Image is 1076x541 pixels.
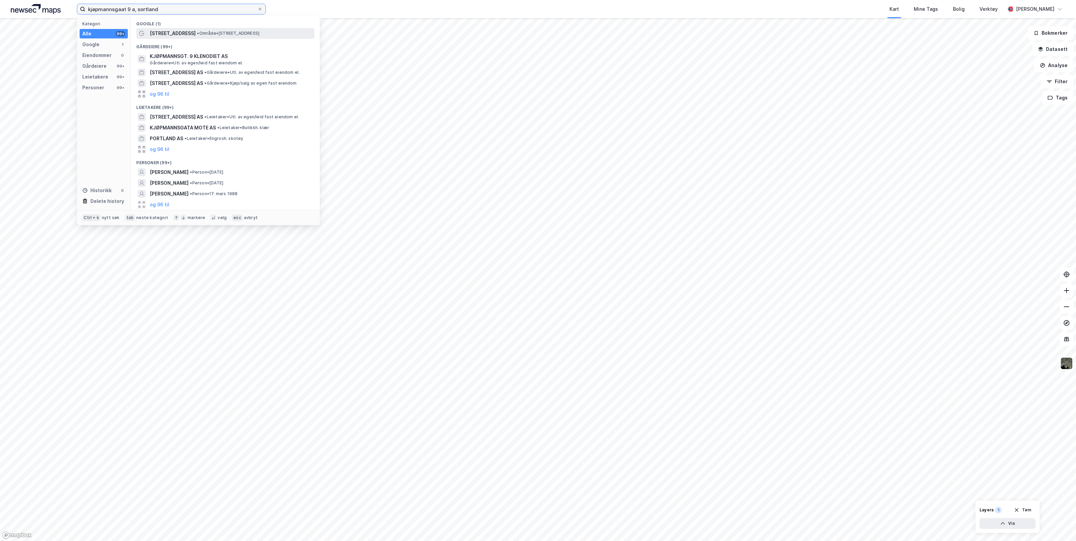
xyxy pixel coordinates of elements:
div: 0 [120,53,125,58]
span: [STREET_ADDRESS] AS [150,68,203,77]
button: og 96 til [150,145,169,153]
span: KJØPMANNSGATA MOTE AS [150,124,216,132]
div: nytt søk [102,215,120,220]
div: 1 [120,42,125,47]
div: 0 [120,188,125,193]
button: Datasett [1032,42,1073,56]
div: velg [218,215,227,220]
button: Tøm [1010,505,1036,515]
span: KJØPMANNSGT. 9 KLENODIET AS [150,52,312,60]
img: 9k= [1060,357,1073,370]
div: [PERSON_NAME] [1016,5,1054,13]
span: Leietaker • Engrosh. skotøy [185,136,243,141]
span: Leietaker • Butikkh. klær [217,125,269,130]
span: • [190,170,192,175]
span: Gårdeiere • Utl. av egen/leid fast eiendom el. [150,60,243,66]
button: Tags [1042,91,1073,104]
button: og 96 til [150,90,169,98]
span: [PERSON_NAME] [150,179,189,187]
button: Analyse [1034,59,1073,72]
div: Historikk [82,186,112,194]
div: Personer (99+) [131,155,320,167]
div: Delete history [90,197,124,205]
div: Ctrl + k [82,214,101,221]
div: Gårdeiere [82,62,107,70]
div: Bolig [953,5,965,13]
span: • [204,114,206,119]
div: 1 [995,507,1002,513]
span: [STREET_ADDRESS] [150,29,196,37]
div: markere [188,215,205,220]
iframe: Chat Widget [1042,509,1076,541]
span: [STREET_ADDRESS] AS [150,79,203,87]
div: Eiendommer [82,51,112,59]
span: Person • 17. mars 1988 [190,191,237,197]
span: Person • [DATE] [190,180,223,186]
span: Leietaker • Utl. av egen/leid fast eiendom el. [204,114,299,120]
button: Bokmerker [1028,26,1073,40]
span: • [185,136,187,141]
img: logo.a4113a55bc3d86da70a041830d287a7e.svg [11,4,61,14]
span: • [190,180,192,185]
div: 99+ [116,85,125,90]
div: 99+ [116,74,125,80]
span: • [197,31,199,36]
div: Layers [980,507,994,513]
div: Kategori [82,21,128,26]
span: Person • [DATE] [190,170,223,175]
button: og 96 til [150,201,169,209]
span: • [204,81,206,86]
span: Gårdeiere • Kjøp/salg av egen fast eiendom [204,81,296,86]
span: • [217,125,219,130]
div: Google [82,40,100,49]
a: Mapbox homepage [2,531,32,539]
div: Personer [82,84,104,92]
span: Gårdeiere • Utl. av egen/leid fast eiendom el. [204,70,300,75]
span: PORTLAND AS [150,134,183,143]
button: Filter [1041,75,1073,88]
input: Søk på adresse, matrikkel, gårdeiere, leietakere eller personer [85,4,257,14]
div: Leietakere [82,73,108,81]
span: [STREET_ADDRESS] AS [150,113,203,121]
div: Kart [889,5,899,13]
div: Leietakere (99+) [131,99,320,112]
div: Mine Tags [914,5,938,13]
span: [PERSON_NAME] [150,168,189,176]
span: [PERSON_NAME] [150,190,189,198]
div: esc [232,214,243,221]
span: • [204,70,206,75]
div: tab [125,214,135,221]
div: Gårdeiere (99+) [131,39,320,51]
div: Google (1) [131,16,320,28]
div: Alle [82,30,91,38]
span: • [190,191,192,196]
div: 99+ [116,31,125,36]
div: Verktøy [980,5,998,13]
div: 99+ [116,63,125,69]
span: Område • [STREET_ADDRESS] [197,31,259,36]
div: neste kategori [136,215,168,220]
button: Vis [980,518,1036,529]
div: avbryt [244,215,258,220]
